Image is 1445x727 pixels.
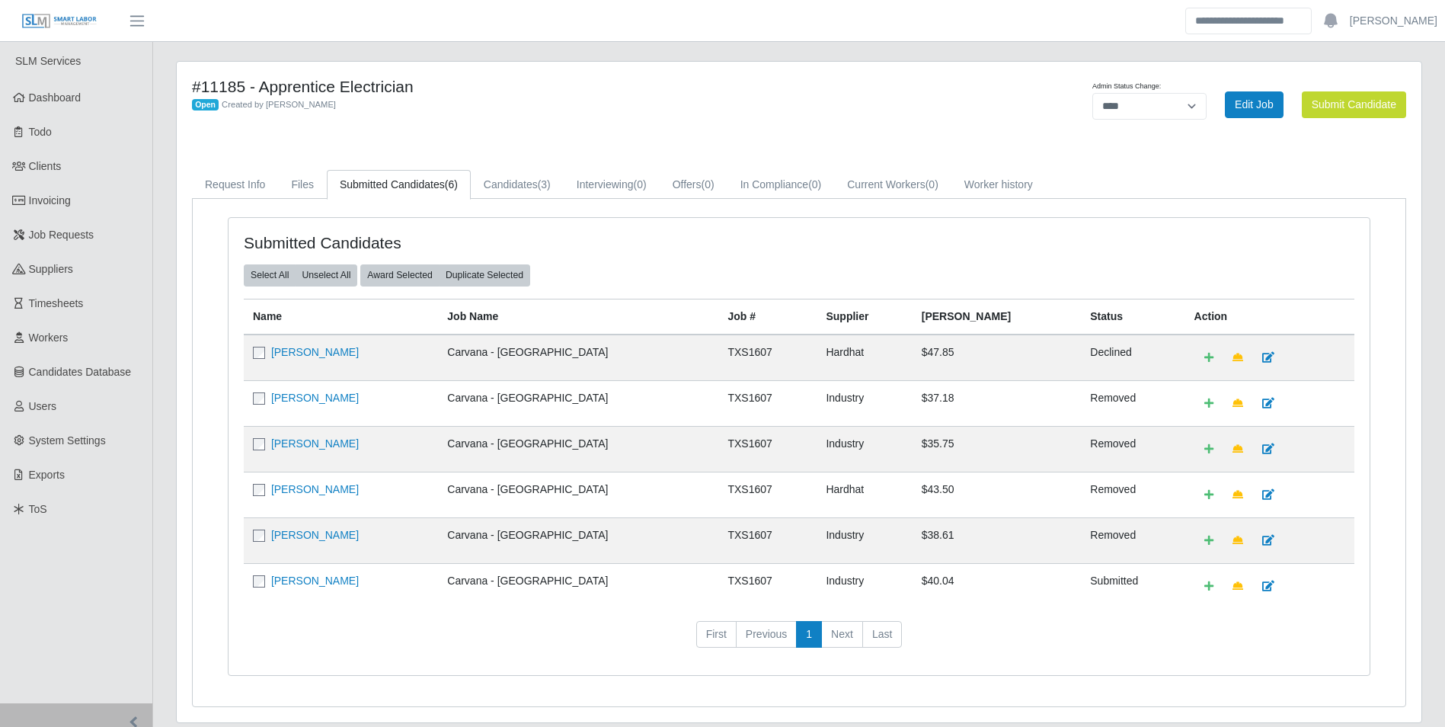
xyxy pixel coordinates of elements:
a: Submitted Candidates [327,170,471,200]
td: Carvana - [GEOGRAPHIC_DATA] [438,335,718,381]
h4: Submitted Candidates [244,233,693,252]
td: TXS1607 [718,563,817,609]
td: Industry [817,426,912,472]
span: Invoicing [29,194,71,207]
a: Make Team Lead [1223,527,1253,554]
span: SLM Services [15,55,81,67]
td: TXS1607 [718,472,817,517]
td: TXS1607 [718,380,817,426]
a: Make Team Lead [1223,573,1253,600]
a: [PERSON_NAME] [271,437,359,450]
span: (6) [445,178,458,191]
td: Carvana - [GEOGRAPHIC_DATA] [438,472,718,517]
a: [PERSON_NAME] [271,346,359,358]
label: Admin Status Change: [1092,82,1161,92]
th: [PERSON_NAME] [913,299,1082,335]
a: Add Default Cost Code [1194,527,1223,554]
input: Search [1185,8,1312,34]
a: Offers [660,170,727,200]
td: Industry [817,517,912,563]
td: $37.18 [913,380,1082,426]
a: Add Default Cost Code [1194,573,1223,600]
a: 1 [796,621,822,649]
a: [PERSON_NAME] [1350,13,1437,29]
td: Carvana - [GEOGRAPHIC_DATA] [438,517,718,563]
a: Interviewing [564,170,660,200]
span: Timesheets [29,297,84,309]
th: Job Name [438,299,718,335]
td: removed [1081,380,1184,426]
td: declined [1081,335,1184,381]
td: removed [1081,426,1184,472]
a: Make Team Lead [1223,390,1253,417]
td: TXS1607 [718,426,817,472]
a: [PERSON_NAME] [271,392,359,404]
button: Submit Candidate [1302,91,1406,118]
span: (3) [538,178,551,191]
span: Dashboard [29,91,82,104]
span: (0) [702,178,715,191]
span: Workers [29,331,69,344]
td: $43.50 [913,472,1082,517]
td: $35.75 [913,426,1082,472]
th: Status [1081,299,1184,335]
td: $38.61 [913,517,1082,563]
a: [PERSON_NAME] [271,483,359,495]
nav: pagination [244,621,1354,661]
span: ToS [29,503,47,515]
td: TXS1607 [718,335,817,381]
span: Users [29,400,57,412]
th: Name [244,299,438,335]
span: Suppliers [29,263,73,275]
td: $40.04 [913,563,1082,609]
td: Carvana - [GEOGRAPHIC_DATA] [438,426,718,472]
a: Add Default Cost Code [1194,344,1223,371]
td: Carvana - [GEOGRAPHIC_DATA] [438,563,718,609]
span: (0) [926,178,938,191]
a: [PERSON_NAME] [271,529,359,541]
button: Award Selected [360,264,440,286]
th: Action [1185,299,1354,335]
button: Select All [244,264,296,286]
span: Clients [29,160,62,172]
span: Exports [29,469,65,481]
span: Candidates Database [29,366,132,378]
div: bulk actions [244,264,357,286]
h4: #11185 - Apprentice Electrician [192,77,890,96]
div: bulk actions [360,264,530,286]
a: Current Workers [834,170,951,200]
span: System Settings [29,434,106,447]
span: (0) [808,178,821,191]
a: Make Team Lead [1223,436,1253,463]
a: Make Team Lead [1223,482,1253,508]
a: Add Default Cost Code [1194,482,1223,508]
a: Make Team Lead [1223,344,1253,371]
span: Created by [PERSON_NAME] [222,100,336,109]
td: submitted [1081,563,1184,609]
span: (0) [634,178,647,191]
button: Duplicate Selected [439,264,530,286]
span: Todo [29,126,52,138]
td: TXS1607 [718,517,817,563]
a: Add Default Cost Code [1194,390,1223,417]
img: SLM Logo [21,13,98,30]
th: Job # [718,299,817,335]
td: Industry [817,563,912,609]
span: Job Requests [29,229,94,241]
a: Edit Job [1225,91,1284,118]
button: Unselect All [295,264,357,286]
td: $47.85 [913,335,1082,381]
td: removed [1081,472,1184,517]
a: Request Info [192,170,278,200]
a: Files [278,170,327,200]
a: Worker history [951,170,1046,200]
a: Candidates [471,170,564,200]
a: [PERSON_NAME] [271,575,359,587]
th: Supplier [817,299,912,335]
td: removed [1081,517,1184,563]
a: In Compliance [727,170,835,200]
td: Industry [817,380,912,426]
span: Open [192,99,219,111]
td: Carvana - [GEOGRAPHIC_DATA] [438,380,718,426]
td: Hardhat [817,472,912,517]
